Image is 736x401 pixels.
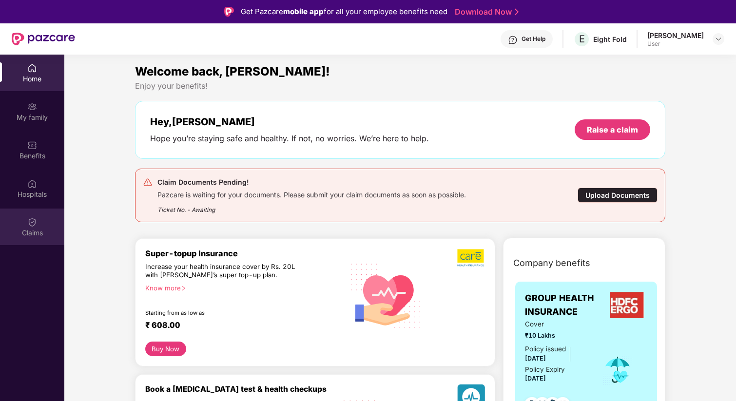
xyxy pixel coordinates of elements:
span: Welcome back, [PERSON_NAME]! [135,64,330,78]
span: GROUP HEALTH INSURANCE [525,291,607,319]
div: Hope you’re staying safe and healthy. If not, no worries. We’re here to help. [150,134,429,144]
div: Raise a claim [587,124,638,135]
img: svg+xml;base64,PHN2ZyB3aWR0aD0iMjAiIGhlaWdodD0iMjAiIHZpZXdCb3g9IjAgMCAyMCAyMCIgZmlsbD0ibm9uZSIgeG... [27,102,37,112]
img: insurerLogo [610,292,645,318]
div: User [647,40,704,48]
button: Buy Now [145,342,186,356]
img: Stroke [515,7,519,17]
span: E [579,33,585,45]
div: Claim Documents Pending! [157,176,466,188]
img: svg+xml;base64,PHN2ZyBpZD0iSG9tZSIgeG1sbnM9Imh0dHA6Ly93d3cudzMub3JnLzIwMDAvc3ZnIiB3aWR0aD0iMjAiIG... [27,63,37,73]
span: ₹10 Lakhs [525,331,589,341]
div: Policy Expiry [525,364,565,375]
a: Download Now [455,7,516,17]
div: Upload Documents [578,188,658,203]
div: Book a [MEDICAL_DATA] test & health checkups [145,384,344,394]
div: Get Pazcare for all your employee benefits need [241,6,447,18]
div: Enjoy your benefits! [135,81,665,91]
div: Starting from as low as [145,309,302,316]
span: Company benefits [513,256,590,270]
span: [DATE] [525,355,546,362]
div: Policy issued [525,344,566,354]
img: New Pazcare Logo [12,33,75,45]
div: Eight Fold [593,35,627,44]
div: Pazcare is waiting for your documents. Please submit your claim documents as soon as possible. [157,188,466,199]
img: svg+xml;base64,PHN2ZyBpZD0iQ2xhaW0iIHhtbG5zPSJodHRwOi8vd3d3LnczLm9yZy8yMDAwL3N2ZyIgd2lkdGg9IjIwIi... [27,217,37,227]
div: [PERSON_NAME] [647,31,704,40]
img: svg+xml;base64,PHN2ZyB4bWxucz0iaHR0cDovL3d3dy53My5vcmcvMjAwMC9zdmciIHdpZHRoPSIyNCIgaGVpZ2h0PSIyNC... [143,177,153,187]
div: Know more [145,284,338,291]
img: svg+xml;base64,PHN2ZyBpZD0iSGVscC0zMngzMiIgeG1sbnM9Imh0dHA6Ly93d3cudzMub3JnLzIwMDAvc3ZnIiB3aWR0aD... [508,35,518,45]
img: Logo [224,7,234,17]
img: b5dec4f62d2307b9de63beb79f102df3.png [457,248,485,267]
div: Hey, [PERSON_NAME] [150,116,429,128]
img: svg+xml;base64,PHN2ZyB4bWxucz0iaHR0cDovL3d3dy53My5vcmcvMjAwMC9zdmciIHhtbG5zOnhsaW5rPSJodHRwOi8vd3... [344,252,428,338]
img: svg+xml;base64,PHN2ZyBpZD0iSG9zcGl0YWxzIiB4bWxucz0iaHR0cDovL3d3dy53My5vcmcvMjAwMC9zdmciIHdpZHRoPS... [27,179,37,189]
img: svg+xml;base64,PHN2ZyBpZD0iRHJvcGRvd24tMzJ4MzIiIHhtbG5zPSJodHRwOi8vd3d3LnczLm9yZy8yMDAwL3N2ZyIgd2... [715,35,722,43]
div: Ticket No. - Awaiting [157,199,466,214]
span: right [181,286,186,291]
div: Increase your health insurance cover by Rs. 20L with [PERSON_NAME]’s super top-up plan. [145,263,301,280]
div: Super-topup Insurance [145,248,344,258]
strong: mobile app [283,7,324,16]
div: ₹ 608.00 [145,320,334,332]
span: Cover [525,319,589,329]
img: svg+xml;base64,PHN2ZyBpZD0iQmVuZWZpdHMiIHhtbG5zPSJodHRwOi8vd3d3LnczLm9yZy8yMDAwL3N2ZyIgd2lkdGg9Ij... [27,140,37,150]
div: Get Help [522,35,545,43]
span: [DATE] [525,375,546,382]
img: icon [602,354,634,386]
